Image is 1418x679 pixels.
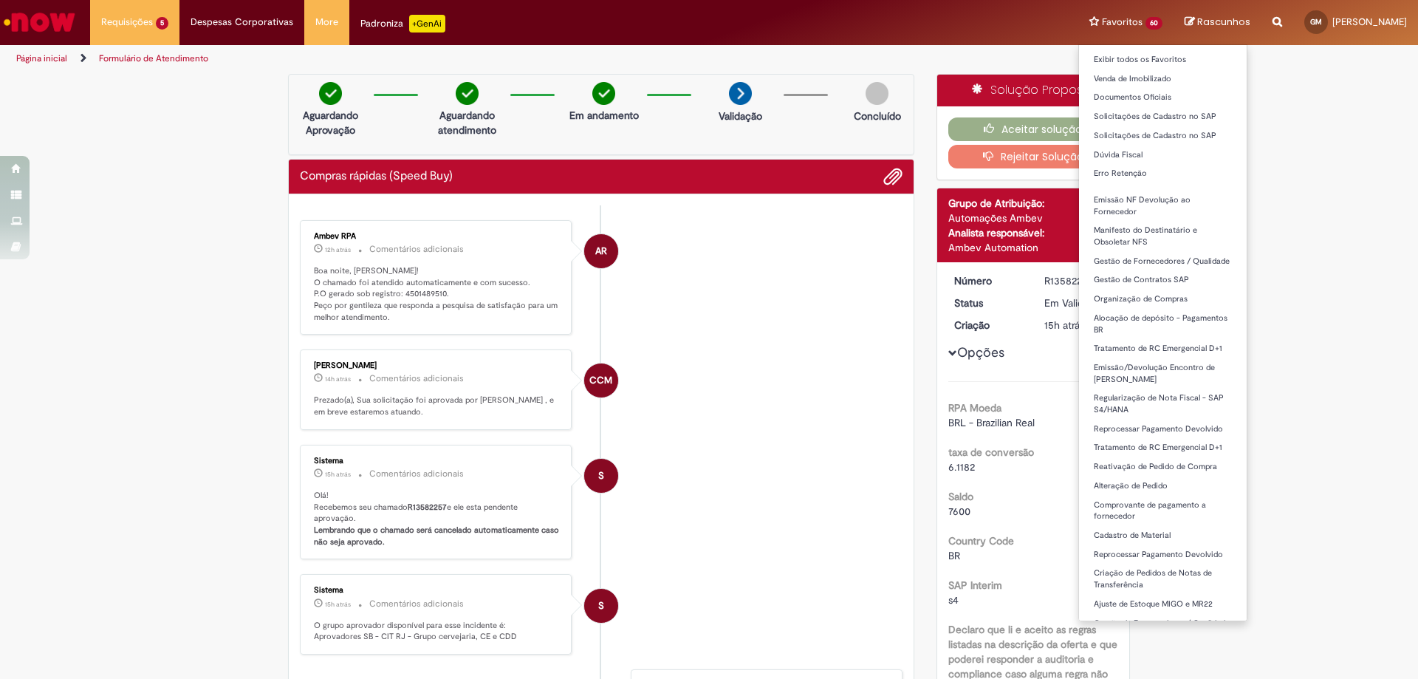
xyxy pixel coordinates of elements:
b: Saldo [948,490,973,503]
div: System [584,459,618,493]
span: 60 [1145,17,1162,30]
dt: Status [943,296,1034,310]
p: Concluído [854,109,901,123]
a: Criação de Pedidos de Notas de Transferência [1079,565,1247,593]
span: Requisições [101,15,153,30]
div: Sistema [314,586,560,595]
a: Reativação de Pedido de Compra [1079,459,1247,475]
dt: Número [943,273,1034,288]
div: Ambev RPA [584,234,618,268]
p: Em andamento [569,108,639,123]
div: 30/09/2025 15:19:46 [1044,318,1113,332]
div: System [584,589,618,623]
b: SAP Interim [948,579,1002,592]
p: Validação [719,109,762,123]
span: 15h atrás [1044,318,1084,332]
span: 12h atrás [325,245,351,254]
span: AR [595,233,607,269]
div: R13582257 [1044,273,1113,288]
a: Ajuste de Estoque MIGO e MR22 [1079,596,1247,613]
div: Sistema [314,457,560,465]
span: S [598,588,604,624]
dt: Criação [943,318,1034,332]
span: More [315,15,338,30]
b: taxa de conversão [948,446,1034,459]
ul: Trilhas de página [11,45,934,72]
span: 7600 [948,505,970,518]
button: Rejeitar Solução [948,145,1119,168]
b: Lembrando que o chamado será cancelado automaticamente caso não seja aprovado. [314,525,561,547]
a: Organização de Compras [1079,291,1247,307]
a: Gestão de Contratos SAP [1079,272,1247,288]
p: Prezado(a), Sua solicitação foi aprovada por [PERSON_NAME] , e em breve estaremos atuando. [314,395,560,417]
div: Analista responsável: [948,225,1119,240]
time: 30/09/2025 16:30:47 [325,375,351,383]
b: RPA Moeda [948,401,1001,414]
a: Comprovante de pagamento a fornecedor [1079,497,1247,525]
div: Carla Castilho Martiniano [584,364,618,397]
a: Alteração de Pedido [1079,478,1247,494]
a: Manifesto do Destinatário e Obsoletar NFS [1079,222,1247,250]
a: Página inicial [16,52,67,64]
small: Comentários adicionais [369,598,464,610]
span: 6.1182 [948,460,975,474]
a: Alocação de depósito - Pagamentos BR [1079,310,1247,338]
a: Tratamento de RC Emergencial D+1 [1079,341,1247,357]
span: Rascunhos [1197,15,1250,29]
p: Olá! Recebemos seu chamado e ele esta pendente aprovação. [314,490,560,548]
div: Automações Ambev [948,211,1119,225]
b: R13582257 [408,502,447,513]
a: Cadastro de Material [1079,528,1247,544]
p: O grupo aprovador disponível para esse incidente é: Aprovadores SB - CIT RJ - Grupo cervejaria, C... [314,620,560,643]
a: Documentos Oficiais [1079,89,1247,106]
a: Dúvida Fiscal [1079,147,1247,163]
img: check-circle-green.png [592,82,615,105]
div: Ambev Automation [948,240,1119,255]
a: Formulário de Atendimento [99,52,208,64]
a: Gestão de Fornecedores / Qualidade [1079,253,1247,270]
a: Solicitações de Cadastro no SAP [1079,109,1247,125]
p: +GenAi [409,15,445,33]
span: BR [948,549,960,562]
a: Rascunhos [1185,16,1250,30]
div: Solução Proposta [937,75,1130,106]
a: Gestão de Fornecedores / Qualidade [1079,615,1247,632]
a: Erro Retenção [1079,166,1247,182]
p: Boa noite, [PERSON_NAME]! O chamado foi atendido automaticamente e com sucesso. P.O gerado sob re... [314,265,560,324]
p: Aguardando atendimento [431,108,503,137]
img: img-circle-grey.png [866,82,888,105]
a: Tratamento de RC Emergencial D+1 [1079,440,1247,456]
div: Grupo de Atribuição: [948,196,1119,211]
p: Aguardando Aprovação [295,108,366,137]
button: Adicionar anexos [883,167,902,186]
time: 30/09/2025 18:10:01 [325,245,351,254]
a: Solicitações de Cadastro no SAP [1079,128,1247,144]
span: [PERSON_NAME] [1332,16,1407,28]
a: Emissão/Devolução Encontro de [PERSON_NAME] [1079,360,1247,387]
span: s4 [948,593,959,607]
img: arrow-next.png [729,82,752,105]
small: Comentários adicionais [369,243,464,256]
span: Despesas Corporativas [191,15,293,30]
a: Regularização de Nota Fiscal - SAP S4/HANA [1079,390,1247,417]
span: 15h atrás [325,470,351,479]
time: 30/09/2025 15:19:55 [325,600,351,609]
b: Country Code [948,534,1014,547]
a: Exibir todos os Favoritos [1079,52,1247,68]
div: Padroniza [360,15,445,33]
span: S [598,458,604,494]
ul: Favoritos [1078,44,1247,621]
span: BRL - Brazilian Real [948,416,1035,429]
span: GM [1310,17,1322,27]
img: ServiceNow [1,7,78,37]
a: Venda de Imobilizado [1079,71,1247,87]
img: check-circle-green.png [456,82,479,105]
button: Aceitar solução [948,117,1119,141]
span: CCM [589,363,612,398]
a: Reprocessar Pagamento Devolvido [1079,547,1247,563]
span: 15h atrás [325,600,351,609]
h2: Compras rápidas (Speed Buy) Histórico de tíquete [300,170,453,183]
small: Comentários adicionais [369,468,464,480]
time: 30/09/2025 15:19:58 [325,470,351,479]
span: 14h atrás [325,375,351,383]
